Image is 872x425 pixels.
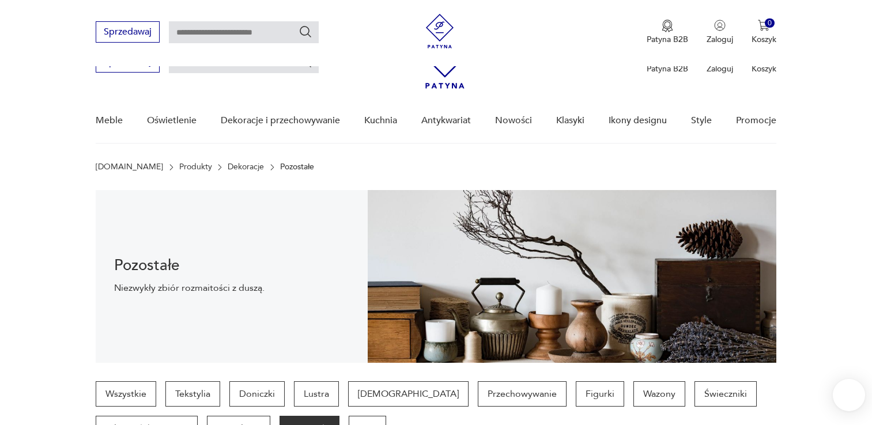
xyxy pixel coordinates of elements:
a: Ikona medaluPatyna B2B [647,20,688,45]
p: Pozostałe [280,162,314,172]
img: Patyna - sklep z meblami i dekoracjami vintage [422,14,457,48]
a: Oświetlenie [147,98,197,143]
p: Patyna B2B [647,63,688,74]
a: Wazony [633,381,685,407]
p: Koszyk [752,34,776,45]
a: Tekstylia [165,381,220,407]
a: Lustra [294,381,339,407]
a: Sprzedawaj [96,29,160,37]
img: Dekoracje Pozostałe [368,190,776,363]
p: Zaloguj [707,34,733,45]
a: Klasyki [556,98,584,143]
a: [DOMAIN_NAME] [96,162,163,172]
a: Wszystkie [96,381,156,407]
a: Nowości [495,98,532,143]
button: Sprzedawaj [96,21,160,43]
img: Ikona medalu [662,20,673,32]
a: Przechowywanie [478,381,567,407]
div: 0 [765,18,775,28]
a: Dekoracje i przechowywanie [221,98,340,143]
a: Style [691,98,712,143]
a: Antykwariat [421,98,471,143]
button: Zaloguj [707,20,733,45]
a: Figurki [576,381,624,407]
a: Doniczki [229,381,285,407]
button: 0Koszyk [752,20,776,45]
img: Ikonka użytkownika [714,20,726,31]
img: Ikona koszyka [758,20,769,31]
a: Produkty [179,162,212,172]
a: [DEMOGRAPHIC_DATA] [348,381,469,407]
button: Patyna B2B [647,20,688,45]
p: Patyna B2B [647,34,688,45]
a: Ikony designu [609,98,667,143]
p: Koszyk [752,63,776,74]
p: Niezwykły zbiór rozmaitości z duszą. [114,282,349,294]
a: Kuchnia [364,98,397,143]
button: Szukaj [299,25,312,39]
a: Dekoracje [228,162,264,172]
p: Zaloguj [707,63,733,74]
a: Promocje [736,98,776,143]
a: Świeczniki [694,381,757,407]
iframe: Smartsupp widget button [833,379,865,411]
a: Sprzedawaj [96,59,160,67]
a: Meble [96,98,123,143]
h1: Pozostałe [114,259,349,272]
